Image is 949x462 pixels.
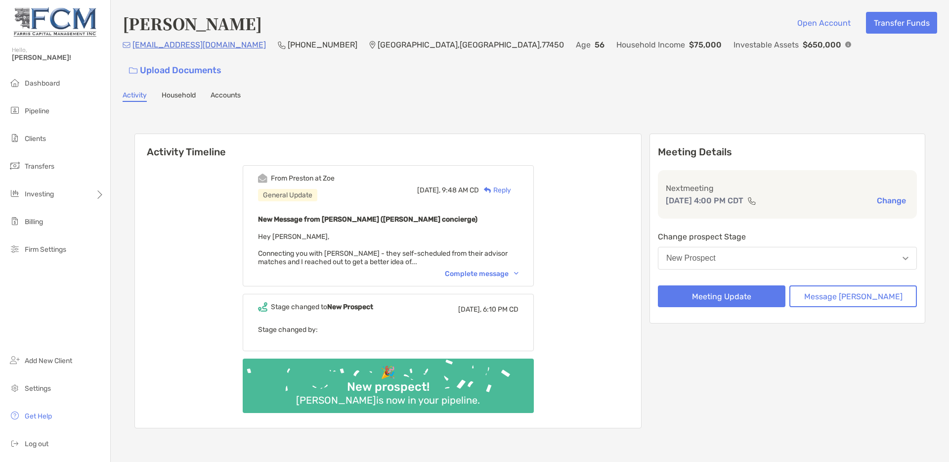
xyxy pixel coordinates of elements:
[12,53,104,62] span: [PERSON_NAME]!
[288,39,357,51] p: [PHONE_NUMBER]
[479,185,511,195] div: Reply
[9,410,21,421] img: get-help icon
[789,12,858,34] button: Open Account
[278,41,286,49] img: Phone Icon
[458,305,481,314] span: [DATE],
[378,39,564,51] p: [GEOGRAPHIC_DATA] , [GEOGRAPHIC_DATA] , 77450
[442,186,479,194] span: 9:48 AM CD
[258,189,317,201] div: General Update
[25,190,54,198] span: Investing
[132,39,266,51] p: [EMAIL_ADDRESS][DOMAIN_NAME]
[343,380,433,394] div: New prospect!
[845,42,851,47] img: Info Icon
[25,412,52,420] span: Get Help
[658,247,917,270] button: New Prospect
[9,77,21,89] img: dashboard icon
[258,302,267,312] img: Event icon
[9,132,21,144] img: clients icon
[866,12,937,34] button: Transfer Funds
[616,39,685,51] p: Household Income
[666,254,716,263] div: New Prospect
[129,67,137,74] img: button icon
[327,303,373,311] b: New Prospect
[747,197,756,205] img: communication type
[258,323,518,336] p: Stage changed by:
[243,359,534,405] img: Confetti
[271,303,373,311] div: Stage changed to
[25,245,66,254] span: Firm Settings
[258,174,267,183] img: Event icon
[258,232,508,266] span: Hey [PERSON_NAME], Connecting you with [PERSON_NAME] - they self-scheduled from their advisor mat...
[576,39,591,51] p: Age
[903,257,908,260] img: Open dropdown arrow
[9,243,21,255] img: firm-settings icon
[162,91,196,102] a: Household
[135,134,641,158] h6: Activity Timeline
[211,91,241,102] a: Accounts
[417,186,440,194] span: [DATE],
[9,215,21,227] img: billing icon
[292,394,484,406] div: [PERSON_NAME] is now in your pipeline.
[9,104,21,116] img: pipeline icon
[9,187,21,199] img: investing icon
[25,107,49,115] span: Pipeline
[9,382,21,394] img: settings icon
[595,39,604,51] p: 56
[658,146,917,158] p: Meeting Details
[123,60,228,81] a: Upload Documents
[25,162,54,171] span: Transfers
[377,366,399,380] div: 🎉
[25,440,48,448] span: Log out
[123,42,130,48] img: Email Icon
[271,174,335,183] div: From Preston at Zoe
[666,182,909,194] p: Next meeting
[689,39,722,51] p: $75,000
[9,160,21,172] img: transfers icon
[123,12,262,35] h4: [PERSON_NAME]
[803,39,841,51] p: $650,000
[258,215,477,224] b: New Message from [PERSON_NAME] ([PERSON_NAME] concierge)
[658,285,785,307] button: Meeting Update
[25,79,60,88] span: Dashboard
[874,195,909,206] button: Change
[9,437,21,449] img: logout icon
[123,91,147,102] a: Activity
[25,135,46,143] span: Clients
[789,285,917,307] button: Message [PERSON_NAME]
[733,39,799,51] p: Investable Assets
[25,357,72,365] span: Add New Client
[514,272,518,275] img: Chevron icon
[25,384,51,393] span: Settings
[666,194,743,207] p: [DATE] 4:00 PM CDT
[484,187,491,193] img: Reply icon
[658,231,917,243] p: Change prospect Stage
[483,305,518,314] span: 6:10 PM CD
[9,354,21,366] img: add_new_client icon
[12,4,98,40] img: Zoe Logo
[25,218,43,226] span: Billing
[369,41,376,49] img: Location Icon
[445,270,518,278] div: Complete message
